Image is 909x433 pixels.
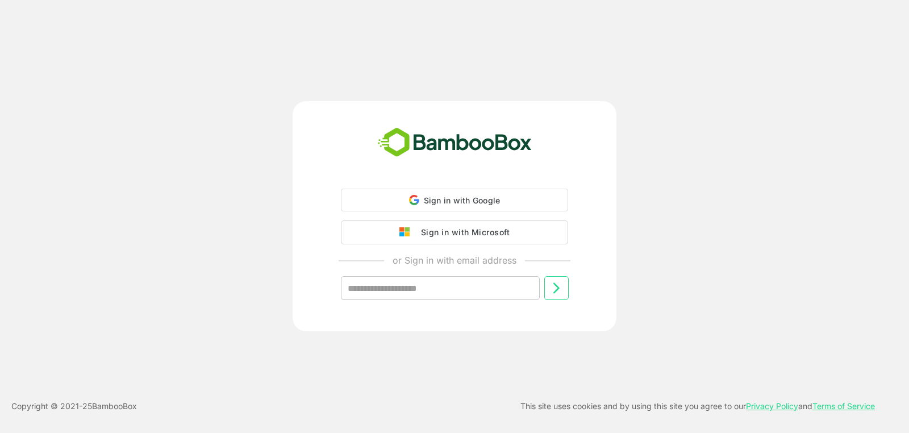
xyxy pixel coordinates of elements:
[520,399,875,413] p: This site uses cookies and by using this site you agree to our and
[424,195,501,205] span: Sign in with Google
[399,227,415,238] img: google
[415,225,510,240] div: Sign in with Microsoft
[812,401,875,411] a: Terms of Service
[341,189,568,211] div: Sign in with Google
[372,124,538,161] img: bamboobox
[341,220,568,244] button: Sign in with Microsoft
[11,399,137,413] p: Copyright © 2021- 25 BambooBox
[393,253,516,267] p: or Sign in with email address
[746,401,798,411] a: Privacy Policy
